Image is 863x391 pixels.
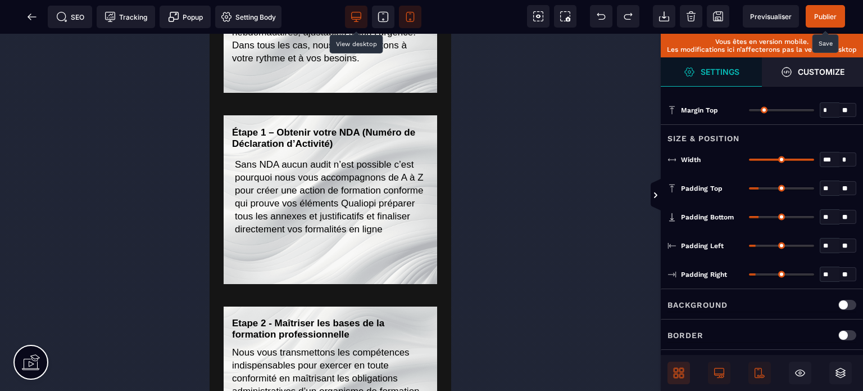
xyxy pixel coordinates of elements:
[708,362,730,384] span: Desktop Only
[789,362,811,384] span: Hide/Show Block
[814,12,837,21] span: Publier
[750,12,792,21] span: Previsualiser
[681,155,701,164] span: Width
[661,57,762,87] span: Settings
[666,46,857,53] p: Les modifications ici n’affecterons pas la version desktop
[661,124,863,145] div: Size & Position
[22,281,219,309] text: Etape 2 - Maîtriser les bases de la formation professionnelle
[168,11,203,23] span: Popup
[667,329,703,342] p: Border
[748,362,771,384] span: Mobile Only
[701,68,739,76] strong: Settings
[22,91,219,119] text: Étape 1 – Obtenir votre NDA (Numéro de Déclaration d’Activité)
[798,68,844,76] strong: Customize
[22,122,219,205] text: Sans NDA aucun audit n’est possible c’est pourquoi nous vous accompagnons de A à Z pour créer une...
[829,362,852,384] span: Open Layers
[554,5,576,28] span: Screenshot
[221,11,276,23] span: Setting Body
[667,298,728,312] p: Background
[681,241,724,250] span: Padding Left
[527,5,549,28] span: View components
[56,11,84,23] span: SEO
[743,5,799,28] span: Preview
[667,362,690,384] span: Open Blocks
[681,213,734,222] span: Padding Bottom
[681,106,718,115] span: Margin Top
[762,57,863,87] span: Open Style Manager
[666,38,857,46] p: Vous êtes en version mobile.
[105,11,147,23] span: Tracking
[681,270,727,279] span: Padding Right
[681,184,723,193] span: Padding Top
